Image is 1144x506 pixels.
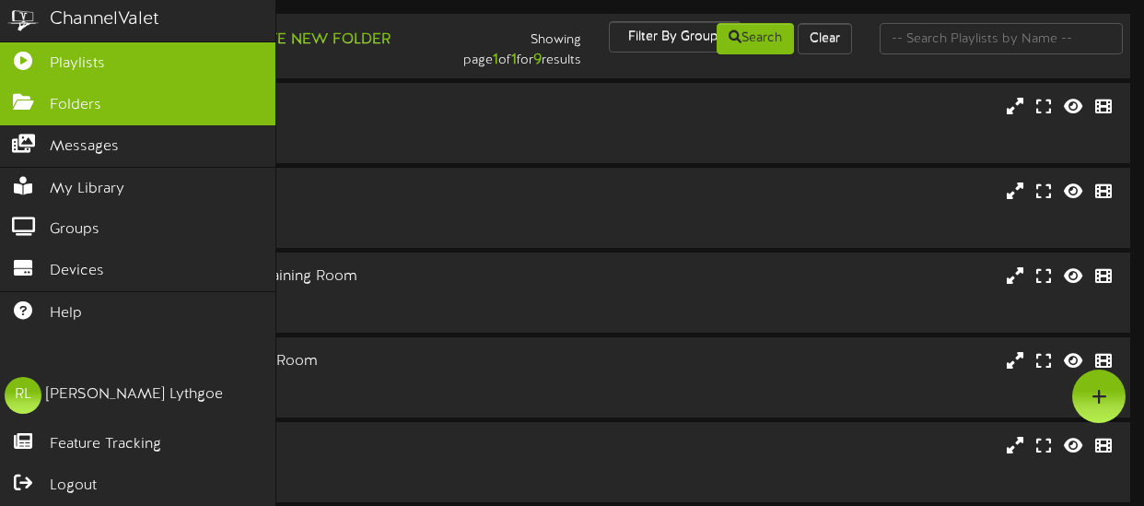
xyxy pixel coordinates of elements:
div: # 13929 [74,473,492,488]
span: Devices [50,261,104,282]
div: [PERSON_NAME] Lythgoe [46,384,223,406]
span: My Library [50,179,124,200]
span: Logout [50,476,97,497]
div: 5GPC-High Performance [74,436,492,457]
div: # 13928 [74,303,492,319]
button: Create New Folder [213,29,396,52]
input: -- Search Playlists by Name -- [880,23,1123,54]
span: Messages [50,136,119,158]
div: 5GPC Player Exit, Weight Room [74,351,492,372]
div: 5GPC - Ops [74,97,492,118]
button: Search [717,23,794,54]
div: Landscape ( 16:9 ) [74,457,492,473]
div: 5GPC - Players [74,182,492,203]
div: Landscape ( 16:9 ) [74,118,492,134]
div: 5GPC Player Entrance, Training Room [74,266,492,288]
button: Filter By Group [609,21,741,53]
strong: 1 [511,52,517,68]
div: # 12019 [74,134,492,149]
strong: 9 [533,52,542,68]
div: # 13930 [74,388,492,404]
strong: 1 [493,52,498,68]
div: Landscape ( 16:9 ) [74,372,492,388]
div: Landscape ( 16:9 ) [74,288,492,303]
div: Showing page of for results [414,21,595,71]
span: Help [50,303,82,324]
div: RL [5,377,41,414]
button: Clear [798,23,852,54]
div: # 12018 [74,218,492,234]
div: Landscape ( 16:9 ) [74,203,492,218]
span: Folders [50,95,101,116]
div: ChannelValet [50,6,159,33]
span: Feature Tracking [50,434,161,455]
span: Playlists [50,53,105,75]
span: Groups [50,219,99,241]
